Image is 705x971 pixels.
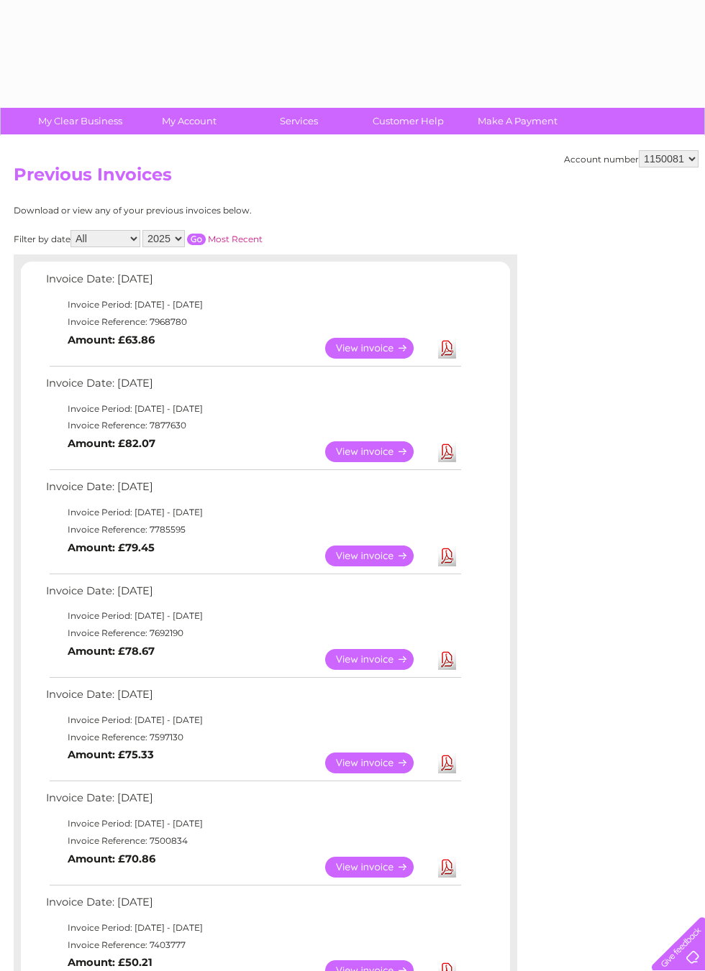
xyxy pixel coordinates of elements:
[564,150,699,167] div: Account number
[42,296,463,313] td: Invoice Period: [DATE] - [DATE]
[438,857,456,878] a: Download
[42,919,463,937] td: Invoice Period: [DATE] - [DATE]
[42,893,463,919] td: Invoice Date: [DATE]
[68,852,155,865] b: Amount: £70.86
[68,541,155,554] b: Amount: £79.45
[42,504,463,521] td: Invoice Period: [DATE] - [DATE]
[14,230,391,247] div: Filter by date
[42,417,463,434] td: Invoice Reference: 7877630
[21,108,140,134] a: My Clear Business
[68,333,155,346] b: Amount: £63.86
[438,441,456,462] a: Download
[349,108,468,134] a: Customer Help
[68,956,153,969] b: Amount: £50.21
[438,338,456,359] a: Download
[42,625,463,642] td: Invoice Reference: 7692190
[42,374,463,400] td: Invoice Date: [DATE]
[42,832,463,850] td: Invoice Reference: 7500834
[240,108,358,134] a: Services
[325,753,431,773] a: View
[42,400,463,418] td: Invoice Period: [DATE] - [DATE]
[325,338,431,359] a: View
[42,685,463,712] td: Invoice Date: [DATE]
[68,645,155,658] b: Amount: £78.67
[438,753,456,773] a: Download
[42,477,463,504] td: Invoice Date: [DATE]
[208,234,263,244] a: Most Recent
[42,521,463,538] td: Invoice Reference: 7785595
[42,313,463,331] td: Invoice Reference: 7968780
[42,581,463,608] td: Invoice Date: [DATE]
[42,788,463,815] td: Invoice Date: [DATE]
[325,649,431,670] a: View
[325,441,431,462] a: View
[14,165,699,192] h2: Previous Invoices
[42,937,463,954] td: Invoice Reference: 7403777
[42,270,463,296] td: Invoice Date: [DATE]
[325,857,431,878] a: View
[68,748,154,761] b: Amount: £75.33
[42,712,463,729] td: Invoice Period: [DATE] - [DATE]
[42,729,463,746] td: Invoice Reference: 7597130
[42,607,463,625] td: Invoice Period: [DATE] - [DATE]
[14,206,391,216] div: Download or view any of your previous invoices below.
[68,437,155,450] b: Amount: £82.07
[458,108,577,134] a: Make A Payment
[438,649,456,670] a: Download
[438,546,456,566] a: Download
[130,108,249,134] a: My Account
[325,546,431,566] a: View
[42,815,463,832] td: Invoice Period: [DATE] - [DATE]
